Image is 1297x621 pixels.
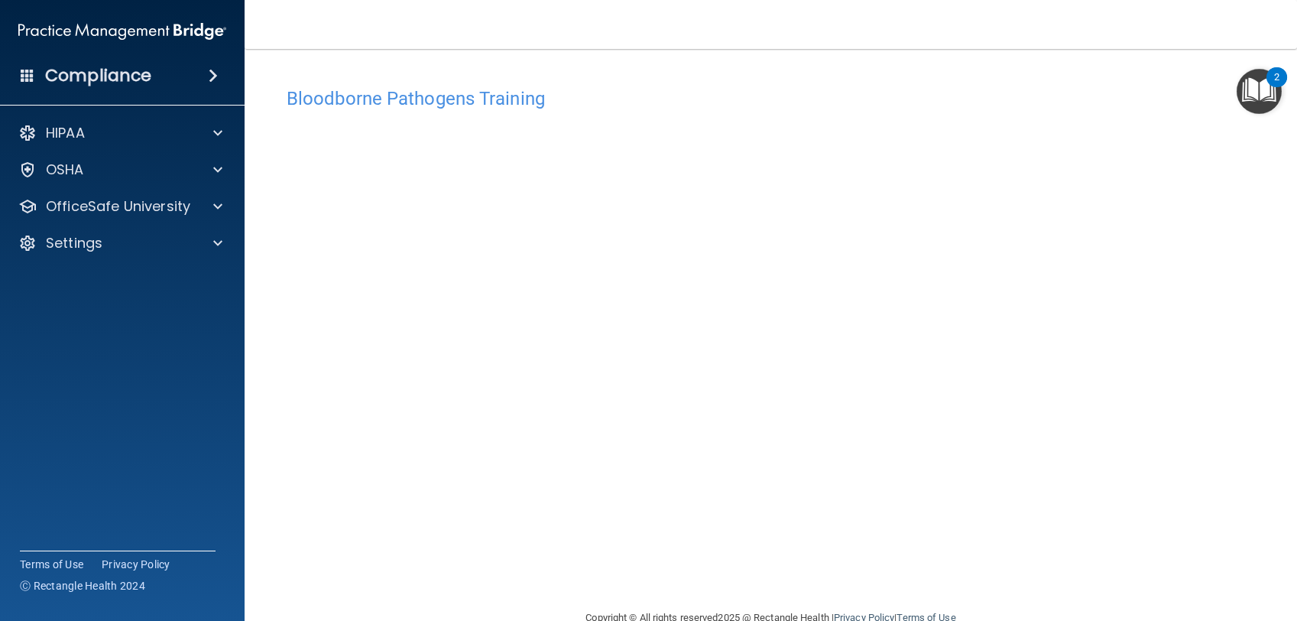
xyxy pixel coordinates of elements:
iframe: bbp [287,117,1255,587]
a: HIPAA [18,124,222,142]
h4: Compliance [45,65,151,86]
p: OSHA [46,161,84,179]
span: Ⓒ Rectangle Health 2024 [20,578,145,593]
a: OSHA [18,161,222,179]
div: 2 [1274,77,1279,97]
button: Open Resource Center, 2 new notifications [1237,69,1282,114]
a: Terms of Use [20,557,83,572]
a: Privacy Policy [102,557,170,572]
a: OfficeSafe University [18,197,222,216]
h4: Bloodborne Pathogens Training [287,89,1255,109]
a: Settings [18,234,222,252]
p: OfficeSafe University [46,197,190,216]
img: PMB logo [18,16,226,47]
p: Settings [46,234,102,252]
p: HIPAA [46,124,85,142]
